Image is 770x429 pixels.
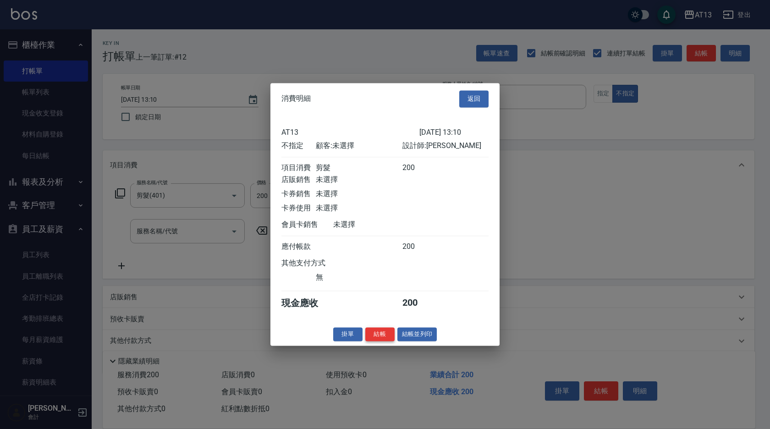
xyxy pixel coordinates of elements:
div: 剪髮 [316,163,402,173]
div: 其他支付方式 [281,258,351,268]
div: 卡券銷售 [281,189,316,199]
div: 200 [402,242,437,252]
div: [DATE] 13:10 [419,128,489,137]
div: 設計師: [PERSON_NAME] [402,141,489,151]
div: 項目消費 [281,163,316,173]
div: 未選擇 [316,175,402,185]
div: 卡券使用 [281,203,316,213]
div: 現金應收 [281,297,333,309]
div: 店販銷售 [281,175,316,185]
button: 掛單 [333,327,363,341]
button: 結帳並列印 [397,327,437,341]
div: 200 [402,297,437,309]
span: 消費明細 [281,94,311,104]
button: 結帳 [365,327,395,341]
div: 不指定 [281,141,316,151]
div: 顧客: 未選擇 [316,141,402,151]
div: 應付帳款 [281,242,316,252]
div: 未選擇 [316,203,402,213]
div: AT13 [281,128,419,137]
button: 返回 [459,90,489,107]
div: 會員卡銷售 [281,220,333,230]
div: 未選擇 [316,189,402,199]
div: 未選擇 [333,220,419,230]
div: 無 [316,273,402,282]
div: 200 [402,163,437,173]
